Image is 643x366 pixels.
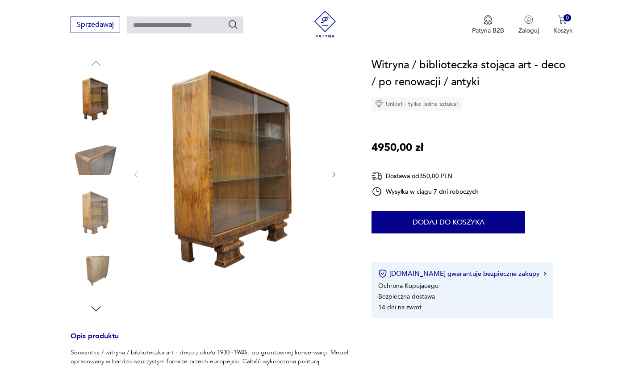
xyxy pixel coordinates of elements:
img: Zdjęcie produktu Witryna / biblioteczka stojąca art - deco / po renowacji / antyki [71,245,121,296]
div: 0 [564,14,571,22]
img: Ikona dostawy [372,171,382,182]
p: Patyna B2B [472,26,504,35]
div: Dostawa od 350,00 PLN [372,171,479,182]
li: Bezpieczna dostawa [378,292,435,301]
img: Patyna - sklep z meblami i dekoracjami vintage [312,11,338,37]
a: Ikona medaluPatyna B2B [472,15,504,35]
div: Unikat - tylko jedna sztuka! [372,97,462,111]
img: Ikona koszyka [558,15,567,24]
img: Ikona certyfikatu [378,269,387,278]
li: 14 dni na zwrot [378,303,422,312]
img: Zdjęcie produktu Witryna / biblioteczka stojąca art - deco / po renowacji / antyki [71,75,121,125]
img: Ikona diamentu [375,100,383,108]
img: Zdjęcie produktu Witryna / biblioteczka stojąca art - deco / po renowacji / antyki [149,57,321,291]
li: Ochrona Kupującego [378,282,438,290]
button: Zaloguj [518,15,539,35]
button: Dodaj do koszyka [372,211,525,233]
img: Ikona strzałki w prawo [543,271,546,276]
p: Koszyk [553,26,572,35]
h3: Opis produktu [71,333,350,348]
button: Sprzedawaj [71,17,120,33]
img: Zdjęcie produktu Witryna / biblioteczka stojąca art - deco / po renowacji / antyki [71,132,121,183]
button: [DOMAIN_NAME] gwarantuje bezpieczne zakupy [378,269,546,278]
img: Zdjęcie produktu Witryna / biblioteczka stojąca art - deco / po renowacji / antyki [71,188,121,239]
button: Patyna B2B [472,15,504,35]
div: Wysyłka w ciągu 7 dni roboczych [372,186,479,197]
p: Zaloguj [518,26,539,35]
a: Sprzedawaj [71,22,120,29]
h1: Witryna / biblioteczka stojąca art - deco / po renowacji / antyki [372,57,572,91]
p: 4950,00 zł [372,139,423,156]
button: 0Koszyk [553,15,572,35]
img: Ikonka użytkownika [524,15,533,24]
button: Szukaj [228,19,238,30]
img: Ikona medalu [484,15,493,25]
